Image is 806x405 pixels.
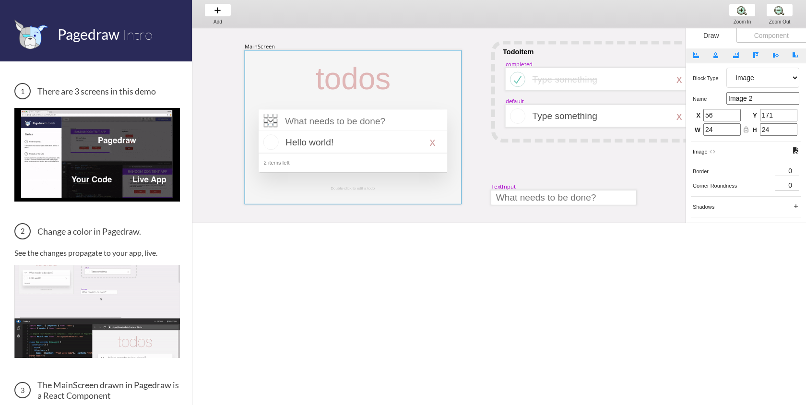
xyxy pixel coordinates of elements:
[693,183,775,189] h5: corner roundness
[693,75,726,81] h5: Block type
[58,25,119,43] span: Pagedraw
[122,25,153,43] span: Intro
[726,92,799,105] input: Image 2
[737,5,747,15] img: zoom-plus.png
[14,265,180,358] img: Change a color in Pagedraw
[14,83,180,99] h3: There are 3 screens in this demo
[14,223,180,239] h3: Change a color in Pagedraw.
[14,248,180,257] p: See the changes propagate to your app, live.
[693,204,726,210] h5: shadows
[695,112,700,120] span: X
[693,149,708,155] span: image
[506,60,533,68] div: completed
[491,183,516,190] div: TextInput
[245,43,275,50] div: MainScreen
[14,108,180,201] img: 3 screens
[751,126,757,135] span: H
[200,19,236,24] div: Add
[724,19,760,24] div: Zoom In
[14,380,180,401] h3: The MainScreen drawn in Pagedraw is a React Component
[709,148,716,155] i: code
[676,73,682,86] div: x
[676,109,682,122] div: x
[761,19,798,24] div: Zoom Out
[736,28,806,43] div: Component
[743,126,749,133] i: lock_outline
[774,5,784,15] img: zoom-minus.png
[14,19,48,49] img: favicon.png
[693,168,775,174] h5: border
[751,112,757,120] span: Y
[506,97,524,105] div: default
[213,5,223,15] img: baseline-add-24px.svg
[693,96,726,102] h5: name
[686,28,736,43] div: Draw
[793,203,799,210] i: add
[695,126,700,135] span: W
